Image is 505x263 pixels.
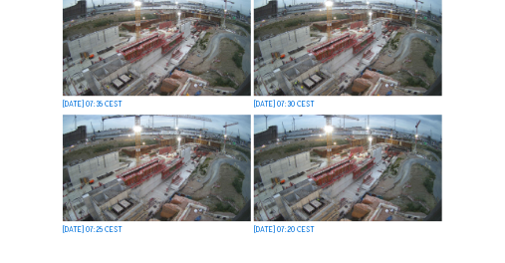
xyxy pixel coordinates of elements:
div: [DATE] 07:35 CEST [63,101,123,108]
div: [DATE] 07:20 CEST [254,226,315,233]
img: image_53071721 [254,115,442,220]
div: [DATE] 07:30 CEST [254,101,315,108]
div: [DATE] 07:25 CEST [63,226,123,233]
img: image_53071874 [63,115,251,220]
